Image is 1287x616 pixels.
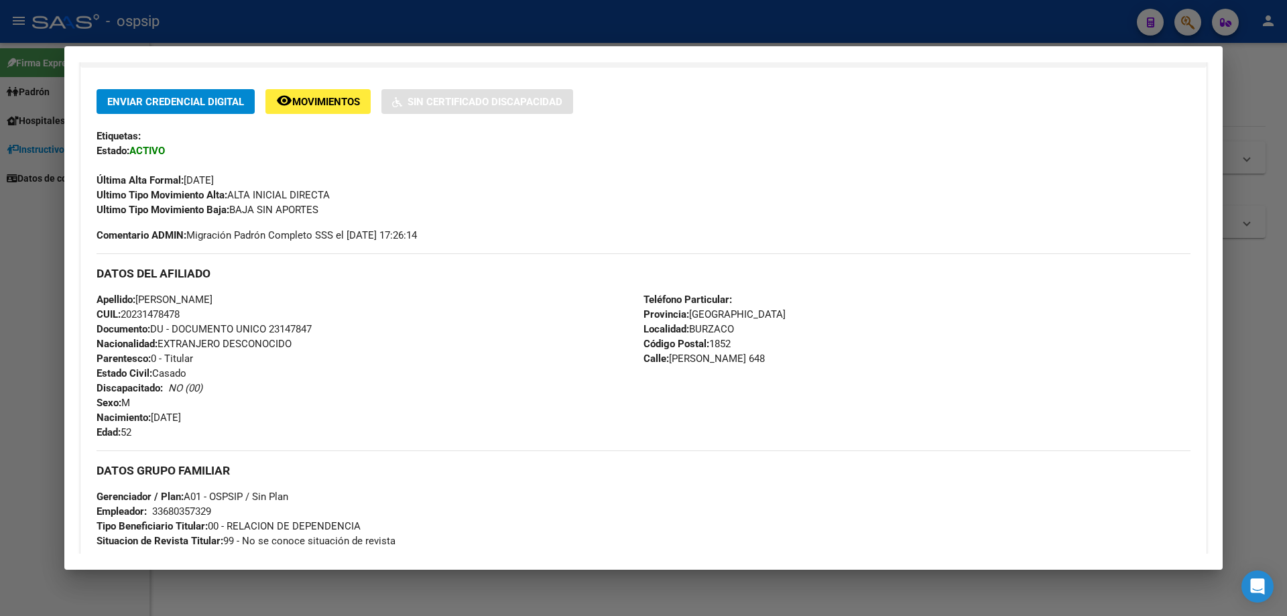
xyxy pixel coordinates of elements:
span: A01 - OSPSIP / Sin Plan [97,491,288,503]
strong: Apellido: [97,294,135,306]
strong: Estado Civil: [97,367,152,379]
strong: Gerenciador / Plan: [97,491,184,503]
strong: CUIL: [97,308,121,320]
span: M [97,397,130,409]
span: BURZACO [643,323,734,335]
span: 20231478478 [97,308,180,320]
strong: Documento: [97,323,150,335]
strong: Empleador: [97,505,147,517]
span: 1852 [643,338,731,350]
span: 00 - RELACION DE DEPENDENCIA [97,520,361,532]
strong: Edad: [97,426,121,438]
h3: DATOS DEL AFILIADO [97,266,1190,281]
mat-icon: remove_red_eye [276,93,292,109]
strong: Nacionalidad: [97,338,158,350]
span: [PERSON_NAME] [97,294,212,306]
strong: Calle: [643,353,669,365]
strong: Discapacitado: [97,382,163,394]
strong: Código Postal: [643,338,709,350]
span: Enviar Credencial Digital [107,96,244,108]
span: Migración Padrón Completo SSS el [DATE] 17:26:14 [97,228,417,243]
strong: Nacimiento: [97,412,151,424]
span: 0 - Titular [97,353,193,365]
span: Movimientos [292,96,360,108]
strong: Ultimo Tipo Movimiento Alta: [97,189,227,201]
span: DU - DOCUMENTO UNICO 23147847 [97,323,312,335]
strong: Teléfono Particular: [643,294,732,306]
div: Open Intercom Messenger [1241,570,1274,603]
strong: ACTIVO [129,145,165,157]
span: [GEOGRAPHIC_DATA] [643,308,786,320]
strong: Provincia: [643,308,689,320]
strong: Tipo Beneficiario Titular: [97,520,208,532]
span: Sin Certificado Discapacidad [408,96,562,108]
span: 52 [97,426,131,438]
button: Movimientos [265,89,371,114]
strong: Etiquetas: [97,130,141,142]
strong: Última Alta Formal: [97,174,184,186]
span: BAJA SIN APORTES [97,204,318,216]
span: EXTRANJERO DESCONOCIDO [97,338,292,350]
span: ALTA INICIAL DIRECTA [97,189,330,201]
strong: Parentesco: [97,353,151,365]
span: Casado [97,367,186,379]
strong: Localidad: [643,323,689,335]
strong: Ultimo Tipo Movimiento Baja: [97,204,229,216]
strong: Comentario ADMIN: [97,229,186,241]
strong: Situacion de Revista Titular: [97,535,223,547]
span: [PERSON_NAME] 648 [643,353,765,365]
div: 33680357329 [152,504,211,519]
i: NO (00) [168,382,202,394]
strong: Sexo: [97,397,121,409]
span: 99 - No se conoce situación de revista [97,535,395,547]
button: Enviar Credencial Digital [97,89,255,114]
span: [DATE] [97,412,181,424]
strong: Estado: [97,145,129,157]
h3: DATOS GRUPO FAMILIAR [97,463,1190,478]
button: Sin Certificado Discapacidad [381,89,573,114]
span: [DATE] [97,174,214,186]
